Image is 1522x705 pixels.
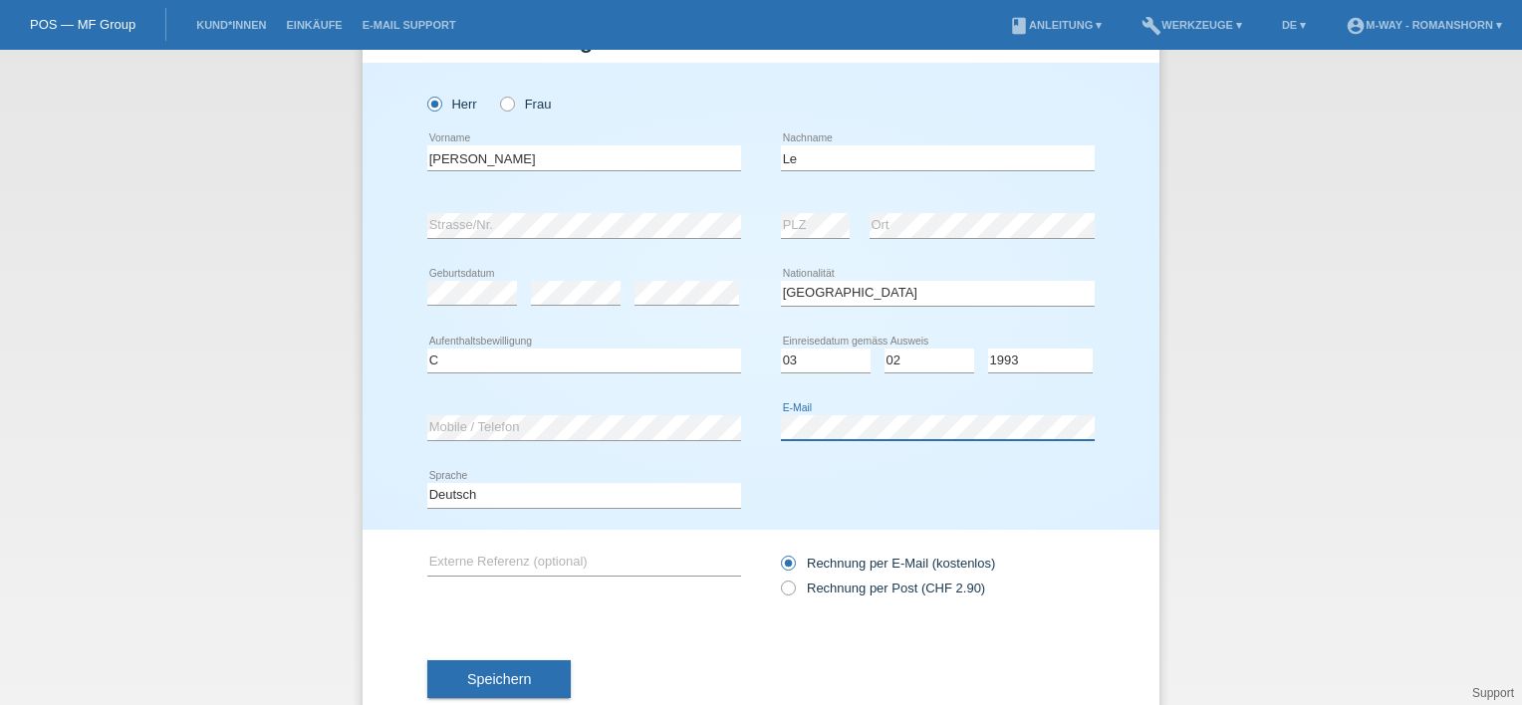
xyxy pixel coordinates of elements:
button: Speichern [427,660,571,698]
a: buildWerkzeuge ▾ [1132,19,1252,31]
a: Einkäufe [276,19,352,31]
a: POS — MF Group [30,17,135,32]
label: Rechnung per E-Mail (kostenlos) [781,556,995,571]
label: Frau [500,97,551,112]
span: Speichern [467,671,531,687]
label: Rechnung per Post (CHF 2.90) [781,581,985,595]
input: Rechnung per E-Mail (kostenlos) [781,556,794,581]
input: Rechnung per Post (CHF 2.90) [781,581,794,605]
i: book [1009,16,1029,36]
a: E-Mail Support [353,19,466,31]
input: Frau [500,97,513,110]
label: Herr [427,97,477,112]
input: Herr [427,97,440,110]
a: DE ▾ [1272,19,1316,31]
a: bookAnleitung ▾ [999,19,1112,31]
i: build [1141,16,1161,36]
a: Kund*innen [186,19,276,31]
a: account_circlem-way - Romanshorn ▾ [1336,19,1512,31]
a: Support [1472,686,1514,700]
i: account_circle [1346,16,1366,36]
